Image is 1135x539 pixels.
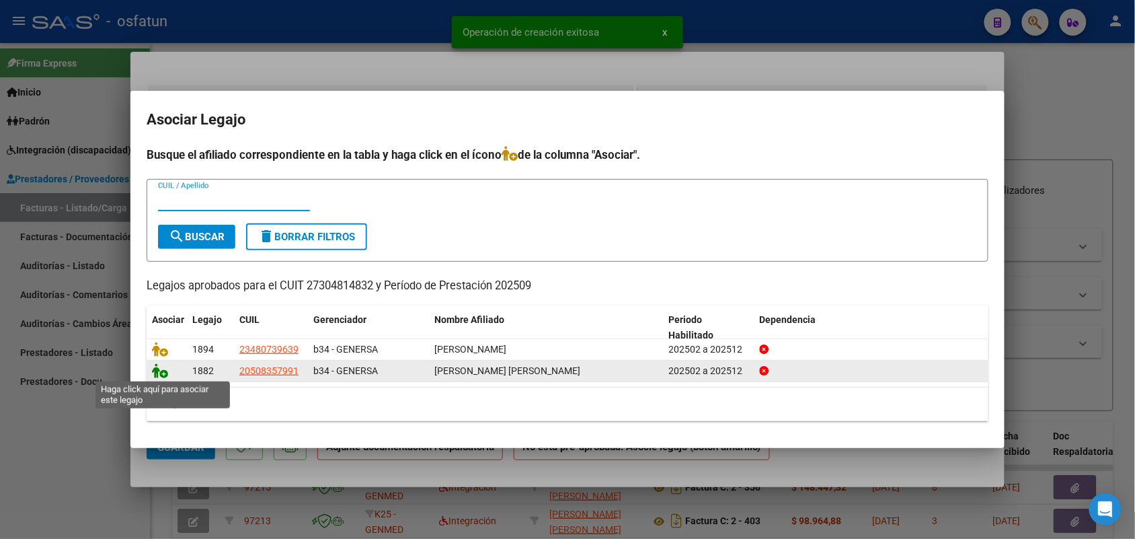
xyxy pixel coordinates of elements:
button: Borrar Filtros [246,223,367,250]
button: Buscar [158,225,235,249]
span: Buscar [169,231,225,243]
span: Legajo [192,314,222,325]
span: Periodo Habilitado [669,314,714,340]
span: TAZZIOLI MARCOS FABIAN [434,344,506,355]
h4: Busque el afiliado correspondiente en la tabla y haga click en el ícono de la columna "Asociar". [147,146,988,164]
div: 2 registros [147,388,988,421]
div: 202502 a 202512 [669,342,749,357]
span: CUIL [239,314,260,325]
datatable-header-cell: Dependencia [754,306,989,350]
datatable-header-cell: Periodo Habilitado [664,306,754,350]
span: Nombre Afiliado [434,314,504,325]
datatable-header-cell: Gerenciador [308,306,429,350]
datatable-header-cell: Legajo [187,306,234,350]
span: 20508357991 [239,365,299,376]
span: Dependencia [760,314,816,325]
div: Open Intercom Messenger [1089,493,1122,526]
span: 23480739639 [239,344,299,355]
span: CASTILLO CHIARA MARKO DAVID [434,365,580,376]
p: Legajos aprobados para el CUIT 27304814832 y Período de Prestación 202509 [147,278,988,295]
span: b34 - GENERSA [313,344,378,355]
span: Asociar [152,314,184,325]
span: 1882 [192,365,214,376]
mat-icon: delete [258,228,274,244]
span: 1894 [192,344,214,355]
datatable-header-cell: CUIL [234,306,308,350]
span: Gerenciador [313,314,366,325]
datatable-header-cell: Asociar [147,306,187,350]
datatable-header-cell: Nombre Afiliado [429,306,664,350]
mat-icon: search [169,228,185,244]
h2: Asociar Legajo [147,107,988,133]
span: Borrar Filtros [258,231,355,243]
div: 202502 a 202512 [669,363,749,379]
span: b34 - GENERSA [313,365,378,376]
